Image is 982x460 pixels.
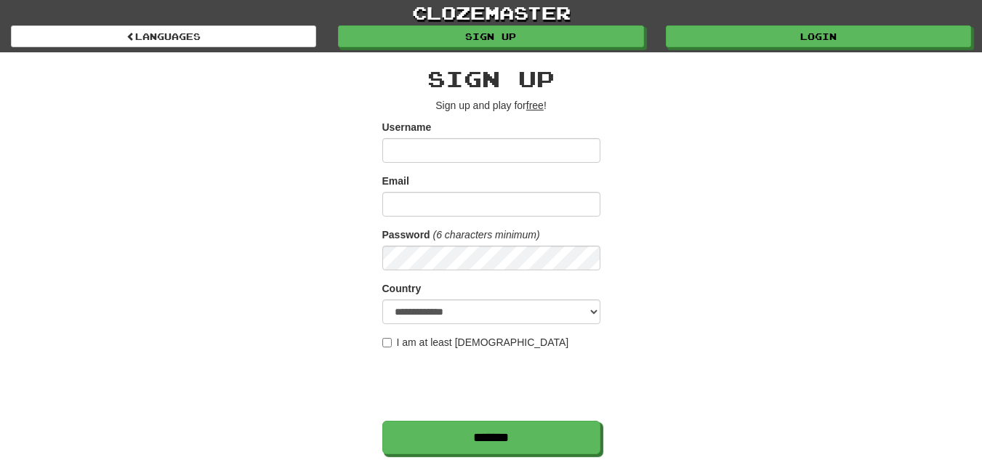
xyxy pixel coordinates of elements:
label: Password [382,227,430,242]
u: free [526,100,544,111]
a: Login [666,25,971,47]
iframe: reCAPTCHA [382,357,603,413]
h2: Sign up [382,67,600,91]
a: Languages [11,25,316,47]
a: Sign up [338,25,643,47]
label: Country [382,281,422,296]
label: I am at least [DEMOGRAPHIC_DATA] [382,335,569,350]
input: I am at least [DEMOGRAPHIC_DATA] [382,338,392,347]
label: Email [382,174,409,188]
label: Username [382,120,432,134]
p: Sign up and play for ! [382,98,600,113]
em: (6 characters minimum) [433,229,540,241]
